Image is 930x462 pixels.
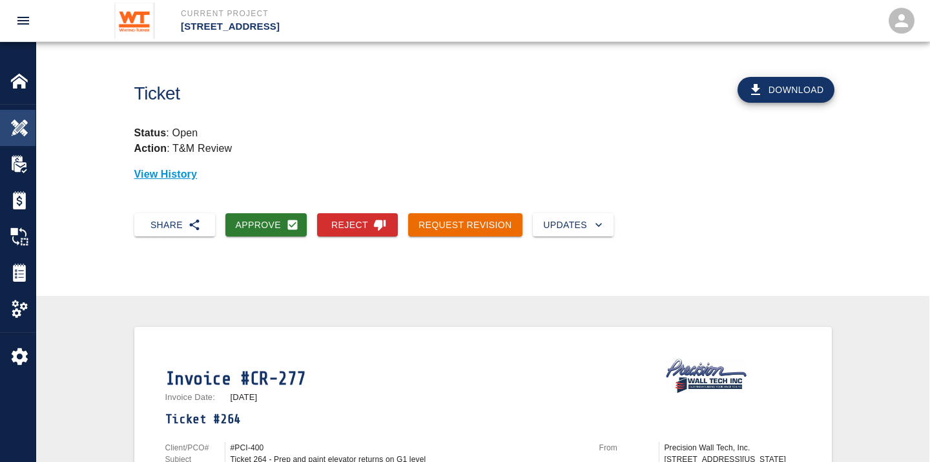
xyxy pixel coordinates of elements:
button: Download [738,77,834,103]
p: : Open [134,125,832,141]
button: Share [134,213,215,237]
h1: Ticket #264 [165,412,584,426]
iframe: Chat Widget [716,322,930,462]
p: Invoice Date: [165,393,225,401]
strong: Status [134,127,167,138]
h1: Invoice #CR-277 [165,368,584,390]
div: #PCI-400 [231,442,584,454]
p: Precision Wall Tech, Inc. [665,442,801,454]
p: Client/PCO# [165,442,225,454]
p: From [599,442,659,454]
button: Approve [225,213,307,237]
p: Current Project [181,8,535,19]
strong: Action [134,143,167,154]
h1: Ticket [134,83,537,105]
p: View History [134,167,832,182]
p: : T&M Review [134,143,232,154]
button: Updates [533,213,614,237]
img: Whiting-Turner [114,3,155,39]
p: [DATE] [231,393,258,401]
button: Reject [317,213,398,237]
img: Precision Wall Tech, Inc. [664,358,749,394]
button: open drawer [8,5,39,36]
p: [STREET_ADDRESS] [181,19,535,34]
button: Request Revision [408,213,522,237]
